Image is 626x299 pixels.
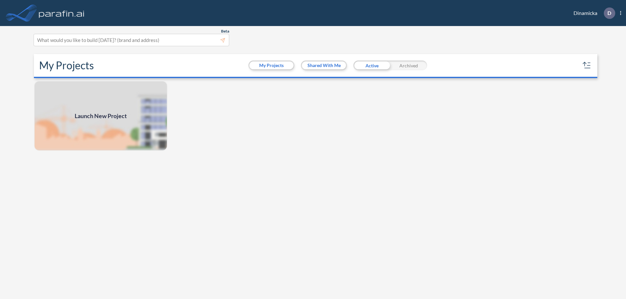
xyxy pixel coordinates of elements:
[34,81,168,151] img: add
[249,61,293,69] button: My Projects
[221,29,229,34] span: Beta
[34,81,168,151] a: Launch New Project
[564,7,621,19] div: Dinamicka
[75,112,127,120] span: Launch New Project
[37,7,86,20] img: logo
[39,59,94,72] h2: My Projects
[353,61,390,70] div: Active
[607,10,611,16] p: D
[390,61,427,70] div: Archived
[302,61,346,69] button: Shared With Me
[582,60,592,71] button: sort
